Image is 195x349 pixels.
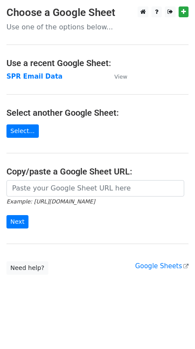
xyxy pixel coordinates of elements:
[6,73,63,80] a: SPR Email Data
[6,261,48,275] a: Need help?
[6,58,189,68] h4: Use a recent Google Sheet:
[6,215,28,228] input: Next
[106,73,127,80] a: View
[135,262,189,270] a: Google Sheets
[6,108,189,118] h4: Select another Google Sheet:
[6,166,189,177] h4: Copy/paste a Google Sheet URL:
[6,124,39,138] a: Select...
[6,6,189,19] h3: Choose a Google Sheet
[6,22,189,32] p: Use one of the options below...
[114,73,127,80] small: View
[6,198,95,205] small: Example: [URL][DOMAIN_NAME]
[6,180,184,197] input: Paste your Google Sheet URL here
